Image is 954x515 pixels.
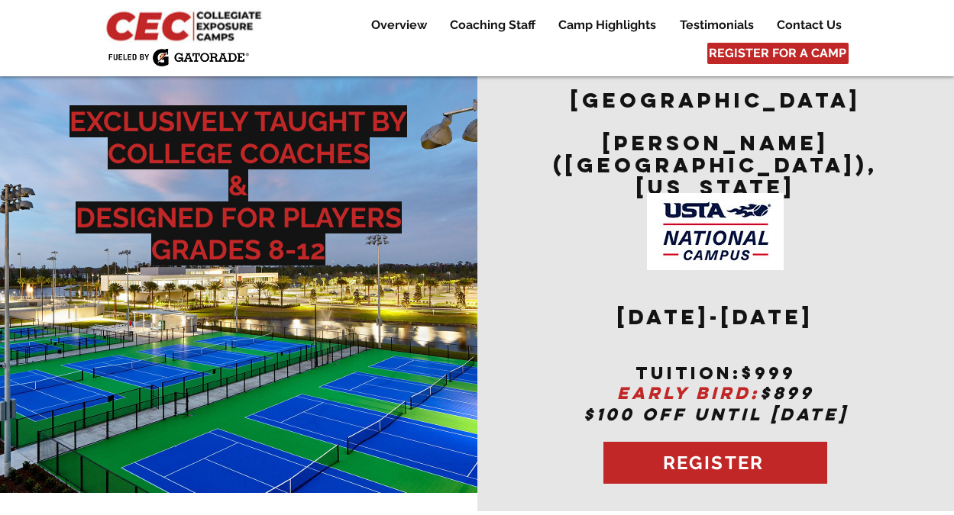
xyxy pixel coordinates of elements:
[635,362,796,384] span: tuition:$999
[760,382,814,404] span: $899
[709,45,846,62] span: REGISTER FOR A CAMP
[668,16,765,34] a: Testimonials
[76,201,402,233] span: DESIGNED FOR PLAYERS
[571,87,861,113] span: [GEOGRAPHIC_DATA]
[707,43,849,64] a: REGISTER FOR A CAMP
[617,382,760,404] span: EARLY BIRD:
[603,442,827,484] a: REGISTER
[584,404,848,425] span: $100 OFF UNTIL [DATE]
[551,16,664,34] p: Camp Highlights
[663,452,765,474] span: REGISTER
[442,16,543,34] p: Coaching Staff
[103,8,268,43] img: CEC Logo Primary_edited.jpg
[151,233,325,266] span: GRADES 8-12
[765,16,852,34] a: Contact Us
[769,16,849,34] p: Contact Us
[70,105,407,169] span: EXCLUSIVELY TAUGHT BY COLLEGE COACHES
[364,16,435,34] p: Overview
[547,16,668,34] a: Camp Highlights
[108,48,249,66] img: Fueled by Gatorade.png
[360,16,438,34] a: Overview
[617,304,813,330] span: [DATE]-[DATE]
[647,193,784,270] img: USTA Campus image_edited.jpg
[672,16,762,34] p: Testimonials
[348,16,852,34] nav: Site
[438,16,546,34] a: Coaching Staff
[603,130,829,156] span: [PERSON_NAME]
[553,152,878,200] span: ([GEOGRAPHIC_DATA]), [US_STATE]
[228,169,248,201] span: &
